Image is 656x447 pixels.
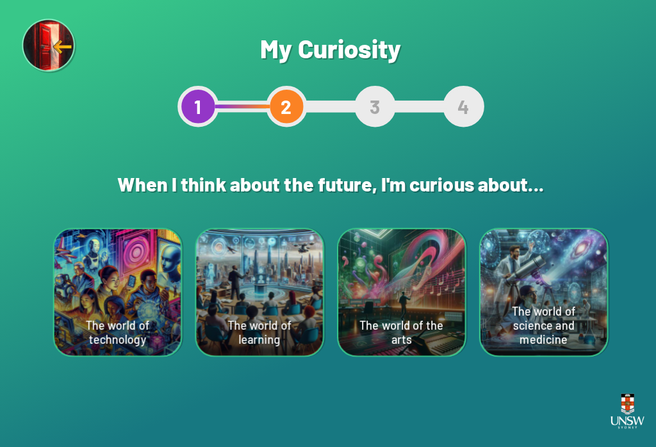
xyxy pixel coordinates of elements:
div: 1 [176,85,217,126]
h1: My Curiosity [176,32,480,63]
div: 2 [264,85,305,126]
div: 4 [439,85,480,126]
div: The world of the arts [336,227,461,353]
div: The world of science and medicine [477,227,602,353]
div: 3 [352,85,393,126]
div: The world of technology [54,227,179,353]
div: The world of learning [195,227,320,353]
h2: When I think about the future, I'm curious about... [53,158,603,207]
img: Exit [22,19,77,74]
